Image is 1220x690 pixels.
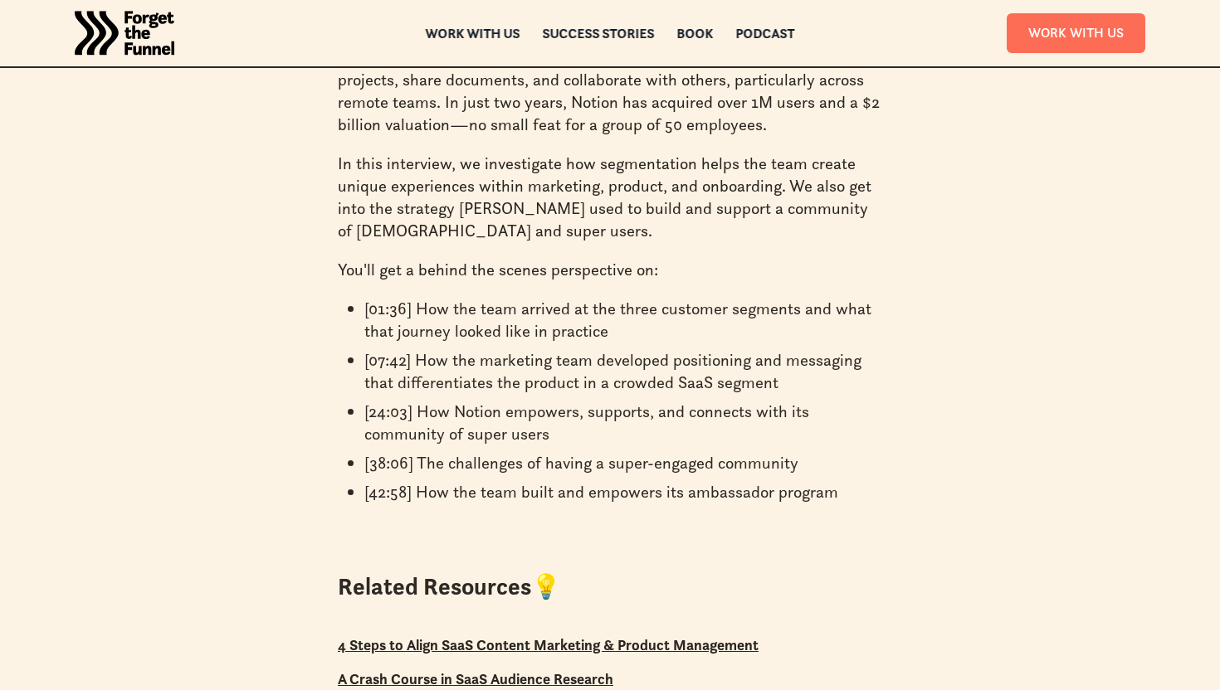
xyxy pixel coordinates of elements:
[364,298,882,343] li: [01:36] How the team arrived at the three customer segments and what that journey looked like in ...
[677,27,714,39] a: Book
[364,481,882,503] li: [42:58] How the team built and empowers its ambassador program
[364,349,882,394] li: [07:42] How the marketing team developed positioning and messaging that differentiates the produc...
[736,27,795,39] a: Podcast
[543,27,655,39] a: Success Stories
[338,153,882,242] p: In this interview, we investigate how segmentation helps the team create unique experiences withi...
[1007,13,1145,52] a: Work With Us
[338,259,882,281] p: You'll get a behind the scenes perspective on:
[338,635,759,654] a: 4 Steps to Align SaaS Content Marketing & Product Management
[364,401,882,445] li: [24:03] How Notion empowers, supports, and connects with its community of super users
[338,669,613,688] a: A Crash Course in SaaS Audience Research
[338,46,882,136] p: Notion is an all-in-one workspace that lets users take notes, manage projects, share documents, a...
[338,570,882,603] h3: Related Resources💡
[364,452,882,474] li: [38:06] The challenges of having a super-engaged community
[426,27,520,39] a: Work with us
